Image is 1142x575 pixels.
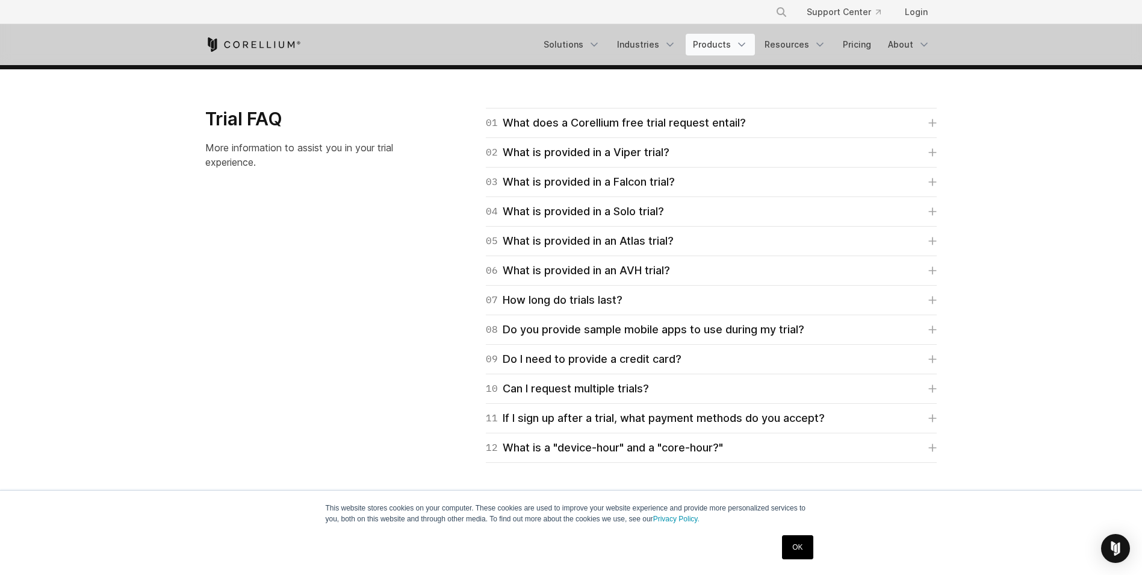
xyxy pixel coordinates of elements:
a: 10Can I request multiple trials? [486,380,937,397]
span: 07 [486,292,498,309]
a: Products [686,34,755,55]
a: 09Do I need to provide a credit card? [486,351,937,368]
div: What is provided in a Solo trial? [486,203,664,220]
span: 03 [486,174,498,190]
span: 02 [486,144,498,161]
div: Do you provide sample mobile apps to use during my trial? [486,321,804,338]
span: 01 [486,115,498,131]
div: What is a "device-hour" and a "core-hour?" [486,439,723,456]
h3: Trial FAQ [205,108,417,131]
div: What is provided in a Falcon trial? [486,174,675,190]
a: 12What is a "device-hour" and a "core-hour?" [486,439,937,456]
div: What does a Corellium free trial request entail? [486,115,746,131]
div: Do I need to provide a credit card? [486,351,681,368]
span: 09 [486,351,498,368]
span: 06 [486,262,498,279]
p: This website stores cookies on your computer. These cookies are used to improve your website expe... [326,503,817,524]
span: 10 [486,380,498,397]
a: Privacy Policy. [653,515,700,523]
span: 05 [486,233,498,250]
div: What is provided in an Atlas trial? [486,233,674,250]
a: Support Center [797,1,890,23]
a: 07How long do trials last? [486,292,937,309]
div: How long do trials last? [486,292,622,309]
a: 02What is provided in a Viper trial? [486,144,937,161]
span: 11 [486,410,498,427]
span: 12 [486,439,498,456]
a: 03What is provided in a Falcon trial? [486,174,937,190]
div: Navigation Menu [536,34,937,55]
a: Pricing [836,34,878,55]
a: OK [782,535,813,559]
a: Corellium Home [205,37,301,52]
button: Search [771,1,792,23]
span: 08 [486,321,498,338]
a: 06What is provided in an AVH trial? [486,262,937,279]
a: 08Do you provide sample mobile apps to use during my trial? [486,321,937,338]
a: Industries [610,34,683,55]
a: 05What is provided in an Atlas trial? [486,233,937,250]
a: Login [895,1,937,23]
div: Navigation Menu [761,1,937,23]
a: About [881,34,937,55]
span: 04 [486,203,498,220]
a: Resources [757,34,833,55]
a: 11If I sign up after a trial, what payment methods do you accept? [486,410,937,427]
div: If I sign up after a trial, what payment methods do you accept? [486,410,825,427]
a: 01What does a Corellium free trial request entail? [486,115,937,131]
div: What is provided in a Viper trial? [486,144,669,161]
div: Can I request multiple trials? [486,380,649,397]
div: Open Intercom Messenger [1101,534,1130,563]
div: What is provided in an AVH trial? [486,262,670,279]
a: Solutions [536,34,607,55]
a: 04What is provided in a Solo trial? [486,203,937,220]
p: More information to assist you in your trial experience. [205,140,417,169]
